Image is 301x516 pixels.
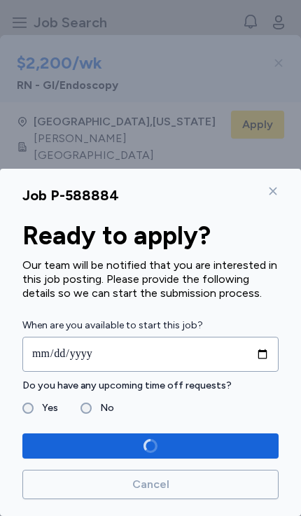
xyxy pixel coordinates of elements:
[92,400,114,417] label: No
[22,377,279,394] label: Do you have any upcoming time off requests?
[22,317,279,334] label: When are you available to start this job?
[22,222,279,250] div: Ready to apply?
[22,258,279,300] div: Our team will be notified that you are interested in this job posting. Please provide the followi...
[22,186,119,205] div: Job P-588884
[132,476,169,493] span: Cancel
[34,400,58,417] label: Yes
[22,470,279,499] button: Cancel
